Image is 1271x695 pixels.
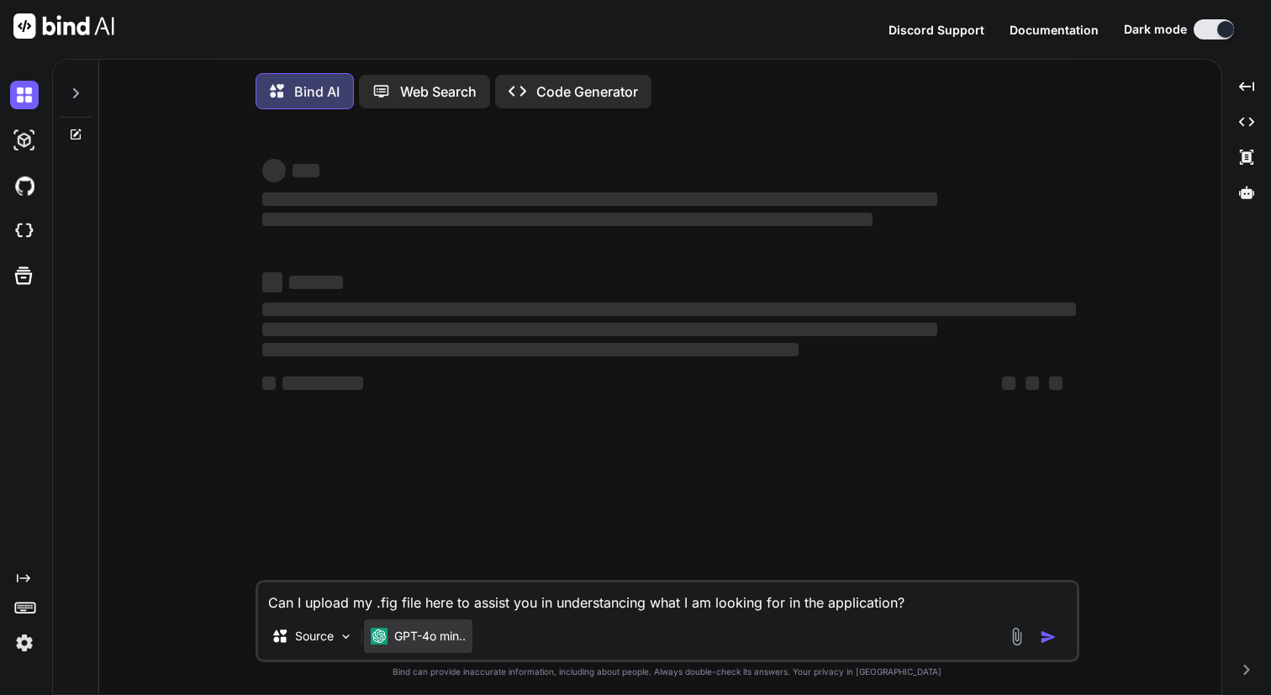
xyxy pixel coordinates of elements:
p: Bind AI [294,82,340,102]
span: ‌ [262,303,1076,316]
p: Web Search [400,82,477,102]
p: Source [295,628,334,645]
img: Pick Models [339,629,353,644]
span: Dark mode [1124,21,1187,38]
span: ‌ [282,376,363,390]
img: darkAi-studio [10,126,39,155]
button: Documentation [1010,21,1099,39]
img: GPT-4o mini [371,628,388,645]
span: ‌ [262,376,276,390]
span: ‌ [1026,376,1039,390]
img: Bind AI [13,13,114,39]
span: ‌ [262,213,873,226]
span: ‌ [262,272,282,292]
img: icon [1040,629,1057,645]
button: Discord Support [889,21,984,39]
textarea: Can I upload my .fig file here to assist you in understancing what I am looking for in the applic... [258,582,1077,613]
img: githubDark [10,171,39,200]
span: ‌ [289,276,343,289]
img: darkChat [10,81,39,109]
span: ‌ [1002,376,1015,390]
p: GPT-4o min.. [394,628,466,645]
span: ‌ [262,323,937,336]
img: cloudideIcon [10,217,39,245]
p: Bind can provide inaccurate information, including about people. Always double-check its answers.... [256,666,1079,678]
img: attachment [1007,627,1026,646]
span: ‌ [262,192,937,206]
span: Documentation [1010,23,1099,37]
span: Discord Support [889,23,984,37]
span: ‌ [262,159,286,182]
span: ‌ [293,164,319,177]
span: ‌ [1049,376,1063,390]
p: Code Generator [536,82,638,102]
img: settings [10,629,39,657]
span: ‌ [262,343,799,356]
